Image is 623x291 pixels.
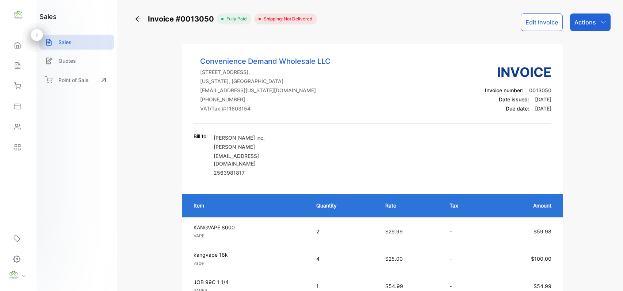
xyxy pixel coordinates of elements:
[13,9,24,20] img: logo
[316,282,371,290] p: 1
[39,53,114,68] a: Quotes
[316,228,371,235] p: 2
[200,86,330,94] p: [EMAIL_ADDRESS][US_STATE][DOMAIN_NAME]
[194,233,303,239] p: VAPE
[148,13,217,24] span: Invoice #0013050
[385,202,435,209] p: Rate
[570,13,611,31] button: Actions
[385,228,403,234] span: $29.99
[531,256,551,262] span: $100.00
[223,16,247,22] span: fully paid
[200,105,330,112] p: VAT/Tax #: 11603154
[521,13,563,31] button: Edit Invoice
[214,134,298,141] p: [PERSON_NAME] inc.
[58,38,72,46] p: Sales
[535,96,551,102] span: [DATE]
[450,228,481,235] p: -
[194,251,303,259] p: kangvape 18k
[485,87,523,93] span: Invoice number:
[316,202,371,209] p: Quantity
[574,18,596,27] p: Actions
[499,96,529,102] span: Date issued:
[194,260,303,267] p: vape
[214,169,298,176] p: 2563981817
[200,96,330,103] p: [PHONE_NUMBER]
[200,68,330,76] p: [STREET_ADDRESS],
[450,255,481,263] p: -
[194,278,303,286] p: JOB 99C 1 1/4
[529,87,551,93] span: 0013050
[194,202,302,209] p: Item
[58,57,76,65] p: Quotes
[39,12,57,22] h1: sales
[214,152,298,167] p: [EMAIL_ADDRESS][DOMAIN_NAME]
[450,202,481,209] p: Tax
[200,77,330,85] p: [US_STATE], [GEOGRAPHIC_DATA]
[535,105,551,112] span: [DATE]
[194,224,303,231] p: KANGVAPE 8000
[39,72,114,88] a: Point of Sale
[385,256,403,262] span: $25.00
[534,228,551,234] span: $59.98
[316,255,371,263] p: 4
[534,283,551,289] span: $54.99
[39,35,114,50] a: Sales
[485,62,551,82] h3: Invoice
[450,282,481,290] p: -
[496,202,551,209] p: Amount
[200,56,330,67] p: Convenience Demand Wholesale LLC
[385,283,403,289] span: $54.99
[8,269,19,280] img: profile
[261,16,313,22] span: Shipping: Not Delivered
[194,132,208,140] p: Bill to:
[214,143,298,151] p: [PERSON_NAME]
[506,105,529,112] span: Due date:
[58,76,88,84] p: Point of Sale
